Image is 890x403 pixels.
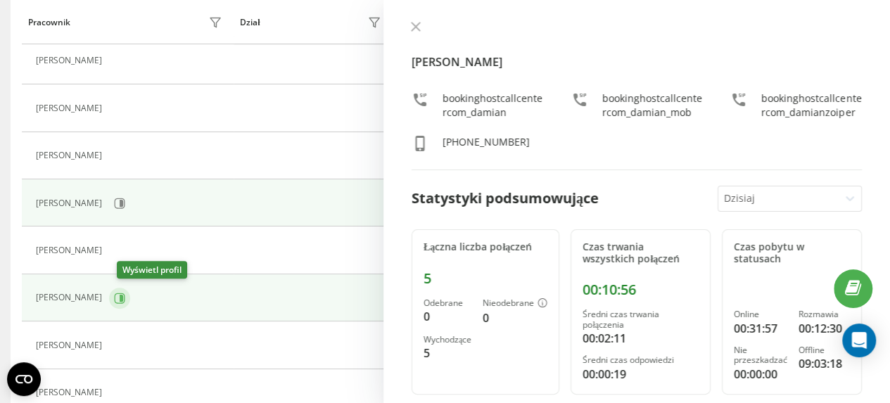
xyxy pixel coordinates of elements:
div: 00:02:11 [583,330,699,347]
div: 00:00:00 [734,366,787,383]
div: [PERSON_NAME] [36,340,106,350]
div: 5 [424,270,547,287]
div: Średni czas trwania połączenia [583,309,699,330]
div: [PERSON_NAME] [36,103,106,113]
div: 09:03:18 [799,355,850,372]
div: Online [734,309,787,319]
div: 0 [424,308,471,325]
div: Wychodzące [424,335,471,345]
div: [PERSON_NAME] [36,151,106,160]
div: Czas trwania wszystkich połączeń [583,241,699,265]
div: [PERSON_NAME] [36,56,106,65]
div: [PERSON_NAME] [36,245,106,255]
div: [PHONE_NUMBER] [443,135,530,155]
div: bookinghostcallcentercom_damian_mob [602,91,703,120]
div: bookinghostcallcentercom_damian [443,91,543,120]
div: Średni czas odpowiedzi [583,355,699,365]
div: Statystyki podsumowujące [412,188,599,209]
div: Open Intercom Messenger [842,324,876,357]
div: Czas pobytu w statusach [734,241,850,265]
div: Rozmawia [799,309,850,319]
div: bookinghostcallcentercom_damianzoiper [761,91,862,120]
div: 00:12:30 [799,320,850,337]
h4: [PERSON_NAME] [412,53,862,70]
div: Offline [799,345,850,355]
div: Dział [240,18,260,27]
div: 00:10:56 [583,281,699,298]
div: Wyświetl profil [117,261,187,279]
div: 00:00:19 [583,366,699,383]
div: [PERSON_NAME] [36,388,106,397]
div: Odebrane [424,298,471,308]
div: Łączna liczba połączeń [424,241,547,253]
div: Nie przeszkadzać [734,345,787,366]
div: 00:31:57 [734,320,787,337]
button: Open CMP widget [7,362,41,396]
div: 5 [424,345,471,362]
div: Pracownik [28,18,70,27]
div: [PERSON_NAME] [36,198,106,208]
div: [PERSON_NAME] [36,293,106,302]
div: 0 [483,309,547,326]
div: Nieodebrane [483,298,547,309]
